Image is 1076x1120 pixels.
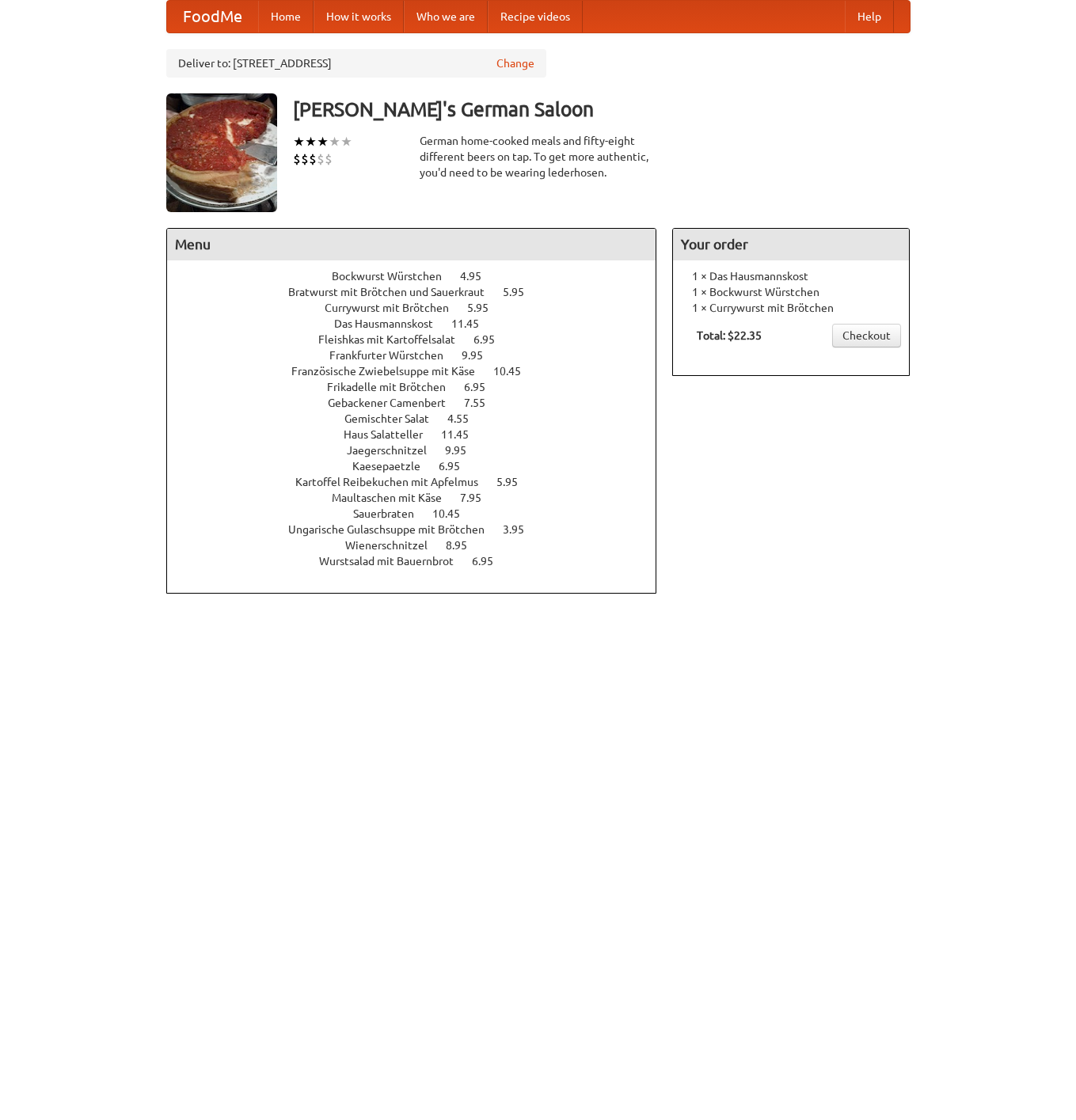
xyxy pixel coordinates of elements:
a: Gemischter Salat 4.55 [344,412,498,425]
div: German home-cooked meals and fifty-eight different beers on tap. To get more authentic, you'd nee... [420,133,657,180]
span: Wienerschnitzel [345,539,443,552]
li: 1 × Das Hausmannskost [681,268,901,284]
span: 6.95 [473,333,511,346]
span: 8.95 [446,539,483,552]
span: 9.95 [445,444,482,457]
h4: Menu [167,229,656,260]
span: 9.95 [462,349,499,362]
span: 10.45 [493,365,537,378]
a: How it works [314,1,404,32]
span: Ungarische Gulaschsuppe mit Brötchen [288,523,500,536]
span: Frikadelle mit Brötchen [327,381,462,393]
li: $ [301,150,309,168]
span: Kaesepaetzle [352,460,436,473]
a: Maultaschen mit Käse 7.95 [332,492,511,504]
span: Gemischter Salat [344,412,445,425]
span: Frankfurter Würstchen [329,349,459,362]
a: Gebackener Camenbert 7.55 [328,397,515,409]
span: 7.95 [460,492,497,504]
a: Das Hausmannskost 11.45 [334,317,508,330]
span: 4.95 [460,270,497,283]
span: 3.95 [503,523,540,536]
span: 5.95 [467,302,504,314]
span: 6.95 [472,555,509,568]
a: Frankfurter Würstchen 9.95 [329,349,512,362]
span: Bratwurst mit Brötchen und Sauerkraut [288,286,500,298]
span: 10.45 [432,507,476,520]
span: Sauerbraten [353,507,430,520]
a: Französische Zwiebelsuppe mit Käse 10.45 [291,365,550,378]
li: ★ [293,133,305,150]
span: 6.95 [439,460,476,473]
li: ★ [317,133,329,150]
span: 11.45 [451,317,495,330]
a: Jaegerschnitzel 9.95 [347,444,496,457]
li: ★ [329,133,340,150]
a: Wienerschnitzel 8.95 [345,539,496,552]
a: Sauerbraten 10.45 [353,507,489,520]
span: Gebackener Camenbert [328,397,462,409]
a: Fleishkas mit Kartoffelsalat 6.95 [318,333,524,346]
span: Fleishkas mit Kartoffelsalat [318,333,471,346]
a: Home [258,1,314,32]
span: Französische Zwiebelsuppe mit Käse [291,365,491,378]
a: Checkout [832,324,901,347]
span: Maultaschen mit Käse [332,492,458,504]
span: 6.95 [464,381,501,393]
a: Wurstsalad mit Bauernbrot 6.95 [319,555,523,568]
li: ★ [305,133,317,150]
li: $ [317,150,325,168]
b: Total: $22.35 [697,329,762,342]
span: Wurstsalad mit Bauernbrot [319,555,470,568]
li: 1 × Bockwurst Würstchen [681,284,901,300]
span: Kartoffel Reibekuchen mit Apfelmus [295,476,494,488]
li: $ [293,150,301,168]
h3: [PERSON_NAME]'s German Saloon [293,93,911,125]
span: Currywurst mit Brötchen [325,302,465,314]
span: 5.95 [503,286,540,298]
a: Kartoffel Reibekuchen mit Apfelmus 5.95 [295,476,547,488]
div: Deliver to: [STREET_ADDRESS] [166,49,546,78]
span: 5.95 [496,476,534,488]
span: Jaegerschnitzel [347,444,443,457]
span: Haus Salatteller [344,428,439,441]
img: angular.jpg [166,93,277,212]
a: FoodMe [167,1,258,32]
span: 4.55 [447,412,485,425]
span: Das Hausmannskost [334,317,449,330]
span: Bockwurst Würstchen [332,270,458,283]
h4: Your order [673,229,909,260]
a: Bratwurst mit Brötchen und Sauerkraut 5.95 [288,286,553,298]
a: Bockwurst Würstchen 4.95 [332,270,511,283]
span: 7.55 [464,397,501,409]
a: Currywurst mit Brötchen 5.95 [325,302,518,314]
a: Help [845,1,894,32]
li: ★ [340,133,352,150]
a: Frikadelle mit Brötchen 6.95 [327,381,515,393]
a: Change [496,55,534,71]
a: Ungarische Gulaschsuppe mit Brötchen 3.95 [288,523,553,536]
span: 11.45 [441,428,485,441]
li: 1 × Currywurst mit Brötchen [681,300,901,316]
a: Who we are [404,1,488,32]
a: Haus Salatteller 11.45 [344,428,498,441]
li: $ [309,150,317,168]
a: Recipe videos [488,1,583,32]
a: Kaesepaetzle 6.95 [352,460,489,473]
li: $ [325,150,333,168]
